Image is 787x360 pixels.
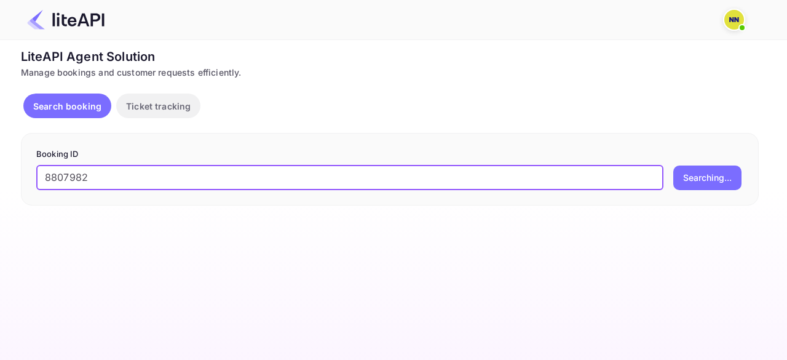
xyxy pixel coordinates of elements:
[21,47,759,66] div: LiteAPI Agent Solution
[724,10,744,30] img: N/A N/A
[27,10,105,30] img: LiteAPI Logo
[36,166,663,190] input: Enter Booking ID (e.g., 63782194)
[126,100,191,113] p: Ticket tracking
[36,148,743,161] p: Booking ID
[673,166,742,190] button: Searching...
[33,100,101,113] p: Search booking
[21,66,759,79] div: Manage bookings and customer requests efficiently.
